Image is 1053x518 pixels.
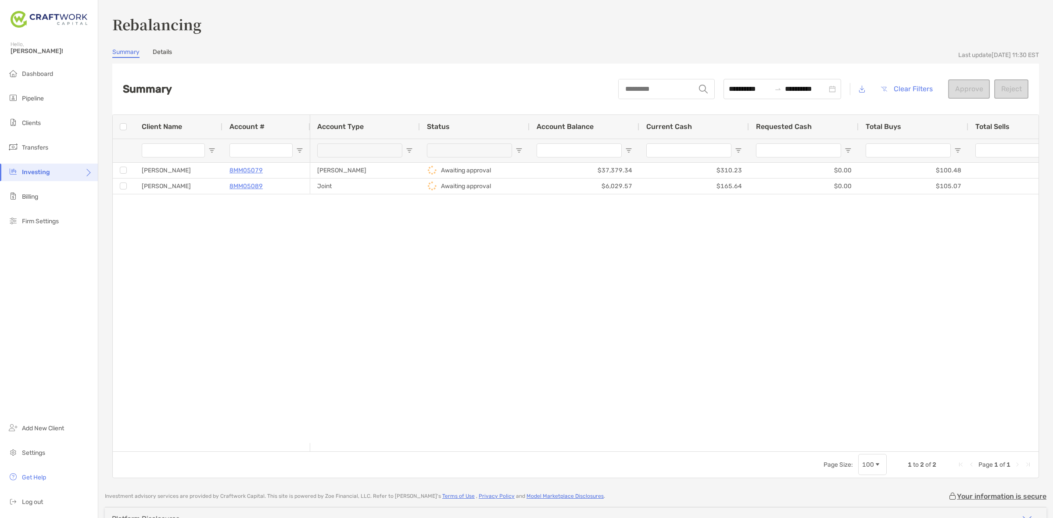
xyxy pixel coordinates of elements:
[22,70,53,78] span: Dashboard
[968,461,975,468] div: Previous Page
[957,492,1046,500] p: Your information is secure
[862,461,874,468] div: 100
[874,79,939,99] button: Clear Filters
[22,144,48,151] span: Transfers
[774,86,781,93] span: swap-right
[142,143,205,157] input: Client Name Filter Input
[957,461,964,468] div: First Page
[646,122,692,131] span: Current Cash
[296,147,303,154] button: Open Filter Menu
[537,143,622,157] input: Account Balance Filter Input
[994,461,998,468] span: 1
[310,163,420,178] div: [PERSON_NAME]
[8,215,18,226] img: firm-settings icon
[22,498,43,506] span: Log out
[530,163,639,178] div: $37,379.34
[11,47,93,55] span: [PERSON_NAME]!
[123,83,172,95] h2: Summary
[1014,461,1021,468] div: Next Page
[8,93,18,103] img: pipeline icon
[866,122,901,131] span: Total Buys
[858,454,887,475] div: Page Size
[229,165,263,176] a: 8MM05079
[310,179,420,194] div: Joint
[516,147,523,154] button: Open Filter Menu
[932,461,936,468] span: 2
[406,147,413,154] button: Open Filter Menu
[229,181,263,192] a: 8MM05089
[866,143,951,157] input: Total Buys Filter Input
[749,163,859,178] div: $0.00
[881,86,887,92] img: button icon
[920,461,924,468] span: 2
[824,461,853,468] div: Page Size:
[625,147,632,154] button: Open Filter Menu
[22,168,50,176] span: Investing
[749,179,859,194] div: $0.00
[8,117,18,128] img: clients icon
[229,122,265,131] span: Account #
[153,48,172,58] a: Details
[8,496,18,507] img: logout icon
[22,474,46,481] span: Get Help
[8,166,18,177] img: investing icon
[699,85,708,93] img: input icon
[1006,461,1010,468] span: 1
[441,181,491,192] p: Awaiting approval
[978,461,993,468] span: Page
[954,147,961,154] button: Open Filter Menu
[105,493,605,500] p: Investment advisory services are provided by Craftwork Capital . This site is powered by Zoe Fina...
[975,122,1010,131] span: Total Sells
[142,122,182,131] span: Client Name
[774,86,781,93] span: to
[22,218,59,225] span: Firm Settings
[8,142,18,152] img: transfers icon
[639,179,749,194] div: $165.64
[756,143,841,157] input: Requested Cash Filter Input
[427,122,450,131] span: Status
[530,179,639,194] div: $6,029.57
[526,493,604,499] a: Model Marketplace Disclosures
[646,143,731,157] input: Current Cash Filter Input
[427,165,437,175] img: icon status
[11,4,87,35] img: Zoe Logo
[229,143,293,157] input: Account # Filter Input
[208,147,215,154] button: Open Filter Menu
[1024,461,1032,468] div: Last Page
[859,179,968,194] div: $105.07
[913,461,919,468] span: to
[859,163,968,178] div: $100.48
[112,48,140,58] a: Summary
[756,122,812,131] span: Requested Cash
[22,449,45,457] span: Settings
[639,163,749,178] div: $310.23
[999,461,1005,468] span: of
[845,147,852,154] button: Open Filter Menu
[958,51,1039,59] div: Last update [DATE] 11:30 EST
[112,14,1039,34] h3: Rebalancing
[135,163,222,178] div: [PERSON_NAME]
[537,122,594,131] span: Account Balance
[479,493,515,499] a: Privacy Policy
[427,181,437,191] img: icon status
[22,425,64,432] span: Add New Client
[135,179,222,194] div: [PERSON_NAME]
[908,461,912,468] span: 1
[925,461,931,468] span: of
[8,191,18,201] img: billing icon
[8,472,18,482] img: get-help icon
[8,68,18,79] img: dashboard icon
[317,122,364,131] span: Account Type
[735,147,742,154] button: Open Filter Menu
[8,422,18,433] img: add_new_client icon
[22,119,41,127] span: Clients
[442,493,475,499] a: Terms of Use
[22,95,44,102] span: Pipeline
[441,165,491,176] p: Awaiting approval
[22,193,38,200] span: Billing
[8,447,18,457] img: settings icon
